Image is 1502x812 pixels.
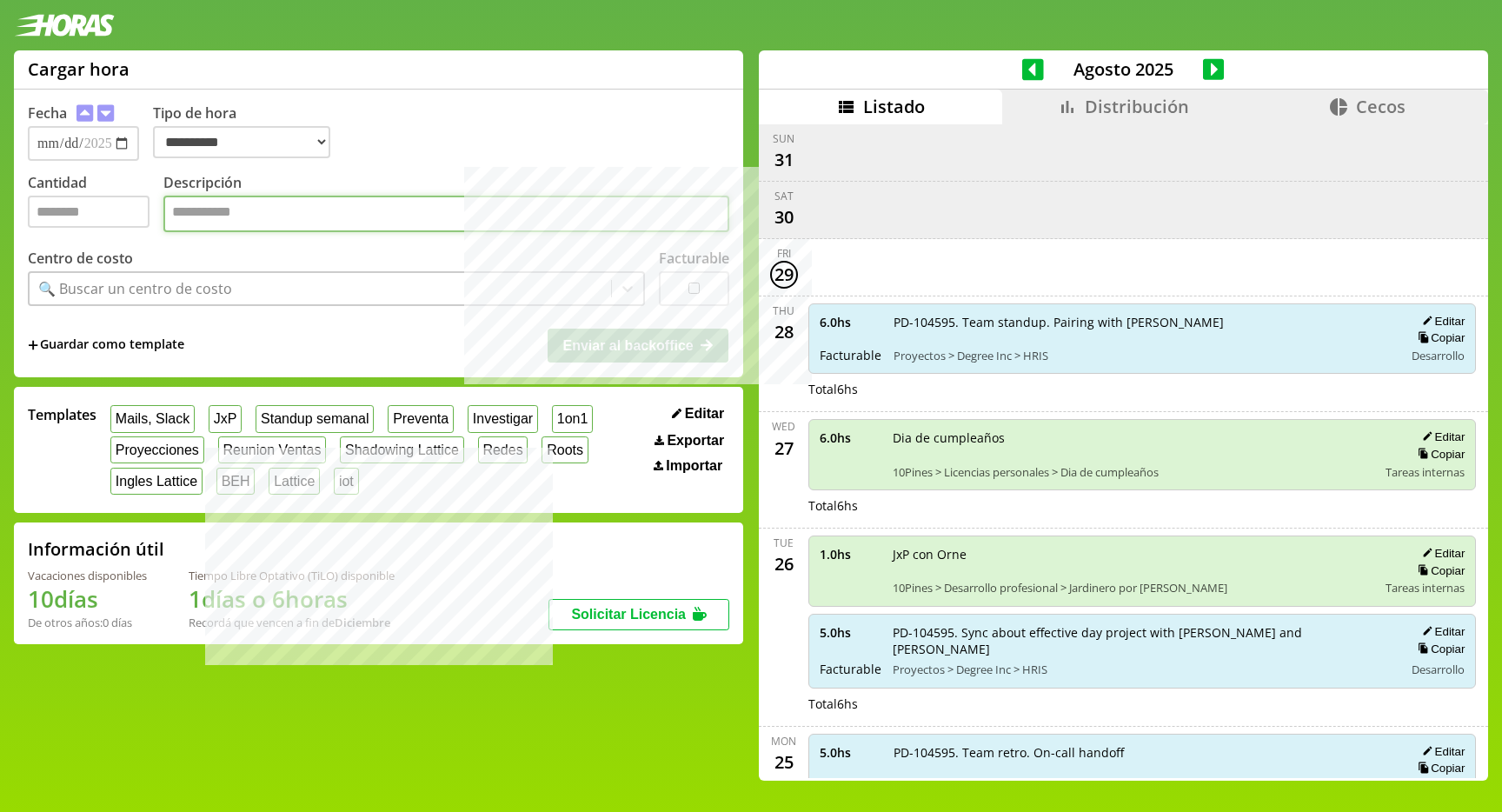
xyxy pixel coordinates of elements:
button: Editar [1417,429,1465,444]
button: Copiar [1412,447,1465,462]
span: 5.0 hs [820,744,881,761]
span: Tareas internas [1386,464,1465,480]
button: JxP [209,405,242,432]
h1: 1 días o 6 horas [189,583,395,615]
div: Vacaciones disponibles [28,568,147,583]
button: Editar [667,405,729,423]
span: + [28,336,38,355]
span: 10Pines > Desarrollo profesional > Jardinero por [PERSON_NAME] [893,580,1374,596]
div: Total 6 hs [808,497,1477,514]
span: +Guardar como template [28,336,184,355]
label: Fecha [28,103,67,123]
button: Copiar [1412,761,1465,775]
span: 10Pines > Licencias personales > Dia de cumpleaños [893,464,1374,480]
div: Total 6 hs [808,381,1477,397]
div: Tue [774,536,794,550]
span: 6.0 hs [820,429,881,446]
h2: Información útil [28,537,164,561]
button: Copiar [1412,563,1465,578]
button: 1on1 [552,405,593,432]
button: BEH [216,468,256,495]
button: Solicitar Licencia [548,599,729,630]
div: scrollable content [759,124,1488,778]
label: Centro de costo [28,249,133,268]
button: Ingles Lattice [110,468,203,495]
button: Copiar [1412,330,1465,345]
input: Cantidad [28,196,150,228]
span: 1.0 hs [820,546,881,562]
img: logotipo [14,14,115,37]
span: Proyectos > Degree Inc > HRIS [894,348,1392,363]
label: Descripción [163,173,729,236]
label: Facturable [659,249,729,268]
span: Facturable [820,777,881,794]
div: Total 6 hs [808,696,1477,712]
span: Facturable [820,661,881,677]
span: PD-104595. Sync about effective day project with [PERSON_NAME] and [PERSON_NAME] [893,624,1392,657]
div: 25 [770,749,798,776]
button: Standup semanal [256,405,374,432]
div: De otros años: 0 días [28,615,147,630]
span: Facturable [820,347,881,363]
span: Agosto 2025 [1044,57,1203,81]
span: Listado [863,95,925,118]
button: Investigar [468,405,538,432]
button: Editar [1417,744,1465,759]
span: Importar [666,458,722,474]
h1: 10 días [28,583,147,615]
span: Desarrollo [1412,348,1465,363]
span: PD-104595. Team retro. On-call handoff [894,744,1392,761]
div: 31 [770,146,798,174]
div: 29 [770,261,798,289]
div: 27 [770,434,798,462]
label: Cantidad [28,173,163,236]
div: Mon [771,734,796,749]
span: 6.0 hs [820,314,881,330]
span: Exportar [667,433,724,449]
button: Proyecciones [110,436,204,463]
button: Preventa [388,405,454,432]
div: Sat [774,189,794,203]
b: Diciembre [335,615,390,630]
button: Exportar [649,432,729,449]
span: 5.0 hs [820,624,881,641]
span: PD-104595. Team standup. Pairing with [PERSON_NAME] [894,314,1392,330]
span: Cecos [1356,95,1406,118]
span: Editar [685,406,724,422]
button: iot [334,468,359,495]
span: Proyectos > Degree Inc > HRIS [893,662,1392,677]
span: Templates [28,405,96,424]
h1: Cargar hora [28,57,130,81]
button: Copiar [1412,642,1465,656]
button: Roots [542,436,588,463]
div: Wed [772,419,795,434]
button: Editar [1417,546,1465,561]
div: Thu [773,303,794,318]
div: Recordá que vencen a fin de [189,615,395,630]
label: Tipo de hora [153,103,344,161]
span: Tareas internas [1386,580,1465,596]
span: Desarrollo [1412,662,1465,677]
div: Tiempo Libre Optativo (TiLO) disponible [189,568,395,583]
span: Dia de cumpleaños [893,429,1374,446]
div: 28 [770,318,798,346]
span: Solicitar Licencia [571,607,686,622]
button: Redes [478,436,528,463]
button: Shadowing Lattice [340,436,463,463]
div: 26 [770,550,798,578]
div: Fri [777,246,791,261]
select: Tipo de hora [153,126,330,158]
textarea: Descripción [163,196,729,232]
button: Reunion Ventas [218,436,327,463]
span: Distribución [1085,95,1189,118]
button: Mails, Slack [110,405,195,432]
div: Sun [773,131,794,146]
button: Lattice [269,468,320,495]
button: Editar [1417,314,1465,329]
button: Editar [1417,624,1465,639]
div: 30 [770,203,798,231]
div: 🔍 Buscar un centro de costo [38,279,232,298]
span: JxP con Orne [893,546,1374,562]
